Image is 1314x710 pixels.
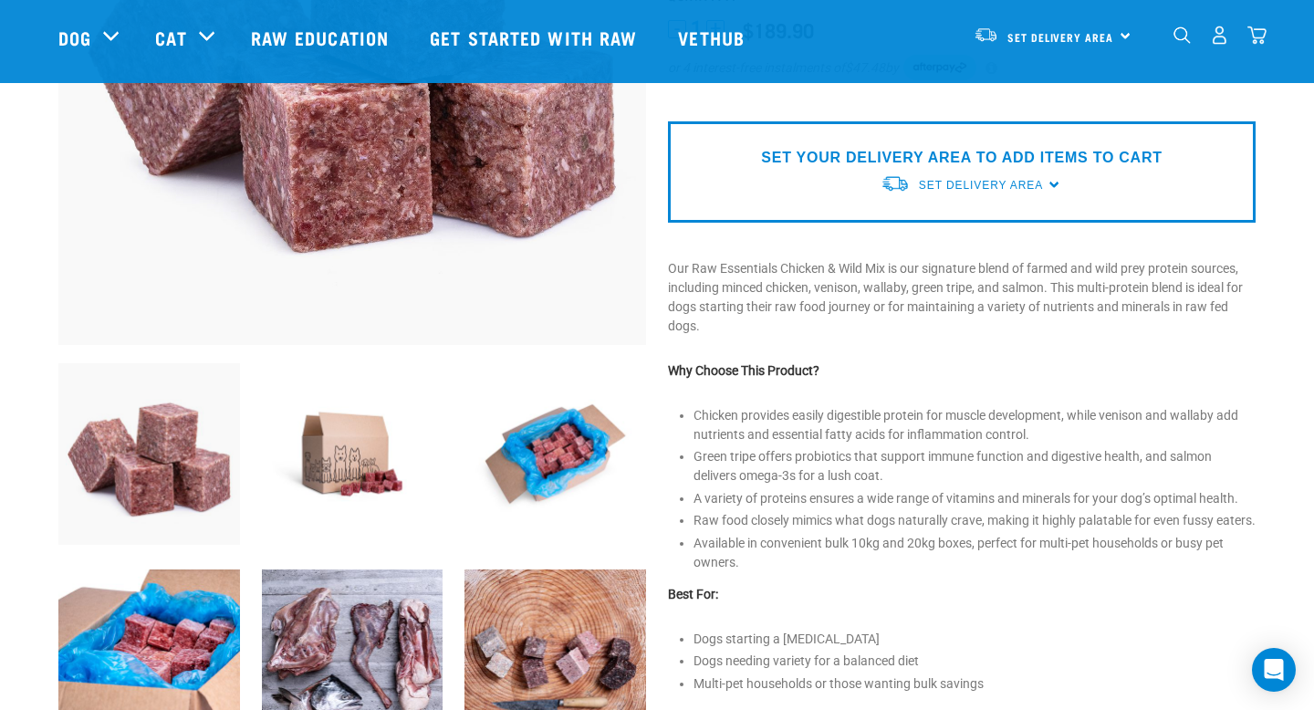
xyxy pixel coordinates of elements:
a: Cat [155,24,186,51]
li: Dogs starting a [MEDICAL_DATA] [693,630,1256,649]
img: Raw Essentials Bulk 10kg Raw Dog Food Box [464,363,646,545]
img: Pile Of Cubed Chicken Wild Meat Mix [58,363,240,545]
img: van-moving.png [881,174,910,193]
a: Dog [58,24,91,51]
li: A variety of proteins ensures a wide range of vitamins and minerals for your dog’s optimal health. [693,489,1256,508]
img: home-icon-1@2x.png [1173,26,1191,44]
li: Chicken provides easily digestible protein for muscle development, while venison and wallaby add ... [693,406,1256,444]
li: Raw food closely mimics what dogs naturally crave, making it highly palatable for even fussy eaters. [693,511,1256,530]
strong: Why Choose This Product? [668,363,819,378]
strong: Best For: [668,587,718,601]
li: Multi-pet households or those wanting bulk savings [693,674,1256,694]
span: Set Delivery Area [919,179,1043,192]
p: Our Raw Essentials Chicken & Wild Mix is our signature blend of farmed and wild prey protein sour... [668,259,1256,336]
a: Get started with Raw [412,1,660,74]
a: Raw Education [233,1,412,74]
a: Vethub [660,1,767,74]
li: Green tripe offers probiotics that support immune function and digestive health, and salmon deliv... [693,447,1256,486]
span: Set Delivery Area [1007,34,1113,40]
li: Available in convenient bulk 10kg and 20kg boxes, perfect for multi-pet households or busy pet ow... [693,534,1256,572]
img: Raw Essentials Bulk 10kg Raw Dog Food Box Exterior Design [262,363,443,545]
div: Open Intercom Messenger [1252,648,1296,692]
img: user.png [1210,26,1229,45]
img: home-icon@2x.png [1247,26,1267,45]
p: SET YOUR DELIVERY AREA TO ADD ITEMS TO CART [761,147,1162,169]
img: van-moving.png [974,26,998,43]
li: Dogs needing variety for a balanced diet [693,652,1256,671]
